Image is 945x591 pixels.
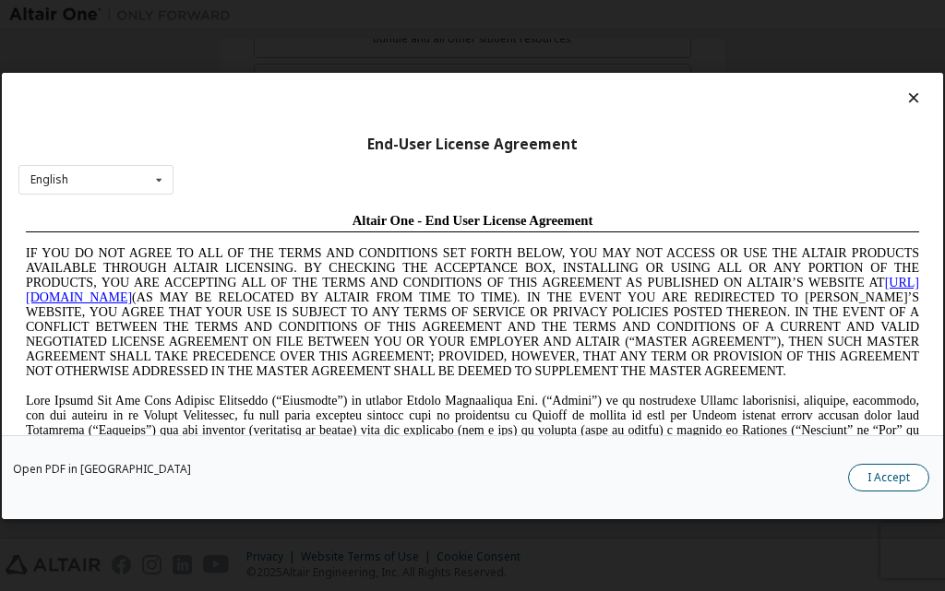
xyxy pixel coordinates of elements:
span: Altair One - End User License Agreement [334,7,575,22]
a: [URL][DOMAIN_NAME] [7,70,901,99]
span: IF YOU DO NOT AGREE TO ALL OF THE TERMS AND CONDITIONS SET FORTH BELOW, YOU MAY NOT ACCESS OR USE... [7,41,901,172]
button: I Accept [848,463,929,491]
div: English [30,174,68,185]
span: Lore Ipsumd Sit Ame Cons Adipisc Elitseddo (“Eiusmodte”) in utlabor Etdolo Magnaaliqua Eni. (“Adm... [7,188,901,335]
div: End-User License Agreement [18,135,927,153]
a: Open PDF in [GEOGRAPHIC_DATA] [13,463,191,474]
